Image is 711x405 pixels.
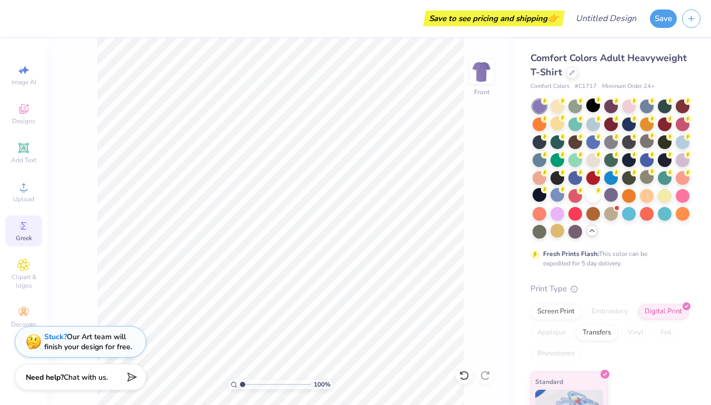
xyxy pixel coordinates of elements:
span: # C1717 [575,82,597,91]
span: Greek [16,234,32,242]
span: Minimum Order: 24 + [602,82,655,91]
div: Vinyl [621,325,650,341]
span: Clipart & logos [5,273,42,290]
span: Comfort Colors [530,82,569,91]
span: Standard [535,376,563,387]
div: Embroidery [585,304,635,320]
div: Digital Print [638,304,689,320]
strong: Fresh Prints Flash: [543,250,599,258]
strong: Need help? [26,372,64,382]
div: Transfers [576,325,618,341]
button: Save [650,9,677,28]
div: Foil [654,325,678,341]
input: Untitled Design [567,8,645,29]
span: 👉 [547,12,559,24]
div: Our Art team will finish your design for free. [44,332,132,352]
span: Image AI [12,78,36,86]
strong: Stuck? [44,332,67,342]
div: Screen Print [530,304,582,320]
span: Designs [12,117,35,125]
div: Print Type [530,283,690,295]
span: Upload [13,195,34,203]
span: Decorate [11,320,36,329]
div: Rhinestones [530,346,582,362]
span: 100 % [314,380,331,389]
span: Chat with us. [64,372,108,382]
div: Front [474,87,489,97]
img: Front [471,61,492,82]
span: Add Text [11,156,36,164]
span: Comfort Colors Adult Heavyweight T-Shirt [530,52,687,78]
div: This color can be expedited for 5 day delivery. [543,249,673,268]
div: Save to see pricing and shipping [426,11,562,26]
div: Applique [530,325,573,341]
